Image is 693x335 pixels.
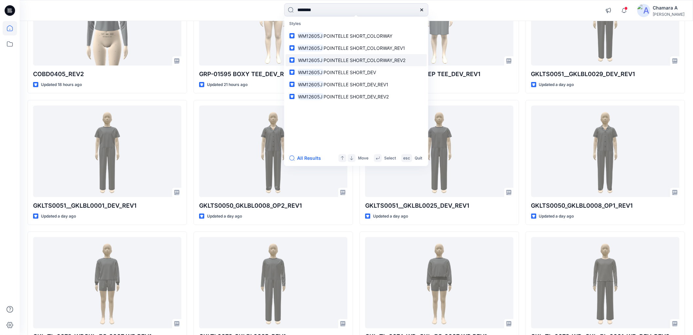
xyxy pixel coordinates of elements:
p: GKLTS0051__GKLBL0029_DEV_REV1 [531,70,680,79]
a: WM12605JPOINTELLE SHORT_COLORWAY_REV1 [286,42,427,54]
mark: WM12605J [297,56,324,64]
p: esc [403,155,410,162]
div: Chamara A [653,4,685,12]
mark: WM12605J [297,81,324,88]
a: WM12605JPOINTELLE SHORT_DEV_REV2 [286,91,427,103]
p: Updated 21 hours ago [207,81,248,88]
span: POINTELLE SHORT_DEV_REV1 [324,82,388,87]
div: [PERSON_NAME] [653,12,685,17]
p: Styles [286,18,427,30]
p: Move [358,155,369,162]
a: GKLTS0050_GKLBL0008_OP1_REV1 [531,106,680,197]
p: GKLTS0050_GKLBL0008_OP1_REV1 [531,201,680,210]
a: WM12605JPOINTELLE SHORT_COLORWAY [286,30,427,42]
p: GKLTS0051__GKLBL0001_DEV_REV1 [33,201,181,210]
span: POINTELLE SHORT_COLORWAY_REV2 [324,57,405,63]
p: Updated a day ago [41,213,76,220]
mark: WM12605J [297,93,324,100]
p: Updated a day ago [373,213,408,220]
span: POINTELLE SHORT_DEV [324,70,376,75]
a: GKL_TL_0073_WP+GKL_BL_0001_WP_DEV_REV2 [531,237,680,328]
img: avatar [637,4,650,17]
p: Updated a day ago [539,81,574,88]
p: Updated a day ago [539,213,574,220]
span: POINTELLE SHORT_COLORWAY [324,33,392,39]
mark: WM12605J [297,32,324,40]
p: GRP-01595 BOXY SLEEP TEE_DEV_REV1 [365,70,514,79]
p: Updated 18 hours ago [41,81,82,88]
a: GKLTS0051__GKLBL0001_DEV_REV1 [33,106,181,197]
a: GKLTL0072_GKLBL0025_REV1 [199,237,347,328]
p: Updated a day ago [207,213,242,220]
a: WM12605JPOINTELLE SHORT_DEV [286,66,427,78]
mark: WM12605J [297,44,324,52]
a: WM12605JPOINTELLE SHORT_DEV_REV1 [286,78,427,91]
a: GKLTS0051__GKLBL0025_DEV_REV1 [365,106,514,197]
a: GKL_TL_0074_WP+GKL_BS_0007_WP REV1 [365,237,514,328]
button: All Results [290,154,326,162]
a: GKLTS0050_GKLBL0008_OP2_REV1 [199,106,347,197]
p: Quit [415,155,422,162]
p: GKLTS0050_GKLBL0008_OP2_REV1 [199,201,347,210]
a: GKL_TL_0078_WPGKL_BS_0007_WP REV1 [33,237,181,328]
p: COBD0405_REV2 [33,70,181,79]
p: GRP-01595 BOXY TEE_DEV_REV1 [199,70,347,79]
p: Select [384,155,396,162]
span: POINTELLE SHORT_COLORWAY_REV1 [324,45,405,51]
p: GKLTS0051__GKLBL0025_DEV_REV1 [365,201,514,210]
a: WM12605JPOINTELLE SHORT_COLORWAY_REV2 [286,54,427,66]
span: POINTELLE SHORT_DEV_REV2 [324,94,389,99]
mark: WM12605J [297,69,324,76]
